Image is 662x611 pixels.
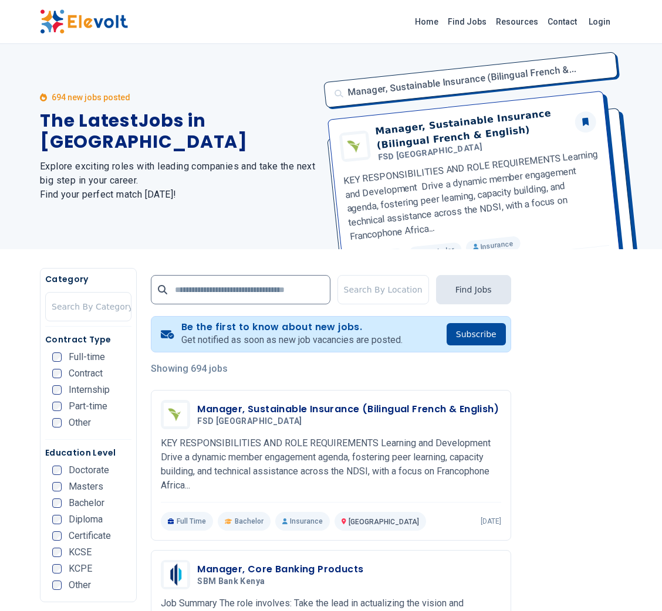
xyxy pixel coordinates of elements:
[40,9,128,34] img: Elevolt
[164,562,187,587] img: SBM Bank Kenya
[69,531,111,541] span: Certificate
[275,512,330,531] p: Insurance
[40,110,317,152] h1: The Latest Jobs in [GEOGRAPHIC_DATA]
[235,517,264,526] span: Bachelor
[447,323,506,345] button: Subscribe
[69,466,109,475] span: Doctorate
[45,273,131,285] h5: Category
[69,418,91,427] span: Other
[69,515,103,524] span: Diploma
[52,466,62,475] input: Doctorate
[436,275,511,304] button: Find Jobs
[69,564,92,573] span: KCPE
[52,548,62,557] input: KCSE
[52,352,62,362] input: Full-time
[197,416,302,427] span: FSD [GEOGRAPHIC_DATA]
[52,482,62,491] input: Masters
[164,403,187,426] img: FSD Africa
[52,418,62,427] input: Other
[69,369,103,378] span: Contract
[197,562,363,576] h3: Manager, Core Banking Products
[52,564,62,573] input: KCPE
[181,333,403,347] p: Get notified as soon as new job vacancies are posted.
[69,385,110,395] span: Internship
[69,548,92,557] span: KCSE
[52,515,62,524] input: Diploma
[161,512,213,531] p: Full Time
[52,531,62,541] input: Certificate
[349,518,419,526] span: [GEOGRAPHIC_DATA]
[181,321,403,333] h4: Be the first to know about new jobs.
[52,402,62,411] input: Part-time
[582,10,617,33] a: Login
[69,498,104,508] span: Bachelor
[69,352,105,362] span: Full-time
[151,362,511,376] p: Showing 694 jobs
[481,517,501,526] p: [DATE]
[52,385,62,395] input: Internship
[52,369,62,378] input: Contract
[40,159,317,202] h2: Explore exciting roles with leading companies and take the next big step in your career. Find you...
[45,447,131,459] h5: Education Level
[52,91,130,103] p: 694 new jobs posted
[52,581,62,590] input: Other
[69,482,103,491] span: Masters
[69,402,107,411] span: Part-time
[161,400,501,531] a: FSD AfricaManager, Sustainable Insurance (Bilingual French & English)FSD [GEOGRAPHIC_DATA]KEY RES...
[197,402,499,416] h3: Manager, Sustainable Insurance (Bilingual French & English)
[69,581,91,590] span: Other
[410,12,443,31] a: Home
[491,12,543,31] a: Resources
[197,576,265,587] span: SBM Bank Kenya
[52,498,62,508] input: Bachelor
[443,12,491,31] a: Find Jobs
[543,12,582,31] a: Contact
[161,436,501,493] p: KEY RESPONSIBILITIES AND ROLE REQUIREMENTS Learning and Development Drive a dynamic member engage...
[45,334,131,345] h5: Contract Type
